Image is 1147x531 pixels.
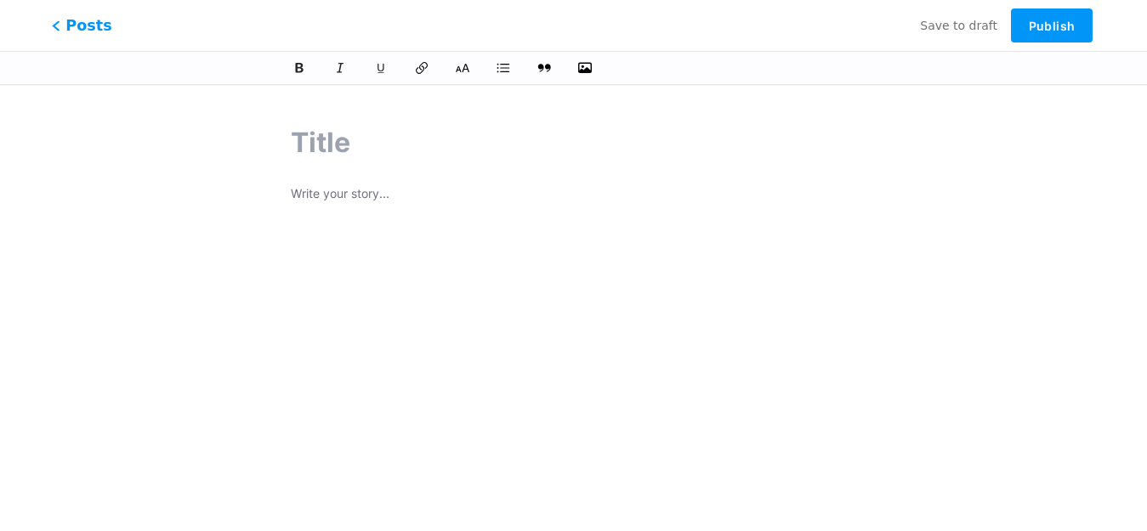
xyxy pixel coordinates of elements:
button: Save to draft [920,8,997,42]
input: Title [291,122,856,163]
span: Save to draft [920,19,997,32]
span: Posts [52,14,112,37]
span: Publish [1029,19,1075,33]
button: Publish [1011,8,1093,42]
